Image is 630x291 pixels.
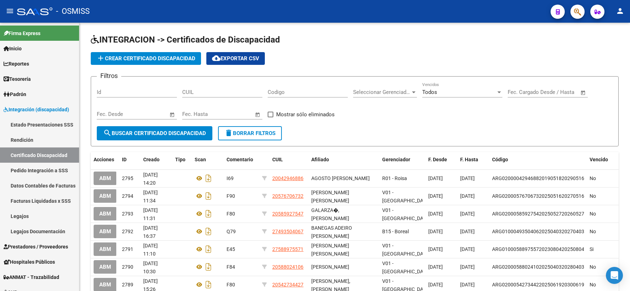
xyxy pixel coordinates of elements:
[428,193,443,199] span: [DATE]
[492,246,603,252] span: ARG01000588975572023080420250804CND523
[175,157,185,162] span: Tipo
[382,229,409,234] span: B15 - Boreal
[311,175,370,181] span: AGOSTO [PERSON_NAME]
[94,172,117,185] button: ABM
[311,190,349,203] span: [PERSON_NAME] [PERSON_NAME]
[272,229,303,234] span: 27493504067
[4,45,22,52] span: Inicio
[195,157,206,162] span: Scan
[492,211,602,217] span: ARG02000585927542025052720260527BUE415
[460,264,475,270] span: [DATE]
[94,189,117,202] button: ABM
[492,175,602,181] span: ARG02000042946882019051820290516SNR104
[122,246,133,252] span: 2791
[204,190,213,202] i: Descargar documento
[4,60,29,68] span: Reportes
[272,157,283,162] span: CUIL
[99,211,111,217] span: ABM
[143,207,158,221] span: [DATE] 11:31
[204,208,213,219] i: Descargar documento
[56,4,90,19] span: - OSMISS
[4,75,31,83] span: Tesorería
[227,175,234,181] span: I69
[97,111,126,117] input: Fecha inicio
[428,264,443,270] span: [DATE]
[382,243,430,257] span: V01 - [GEOGRAPHIC_DATA]
[227,282,235,287] span: F80
[590,211,596,217] span: No
[460,193,475,199] span: [DATE]
[590,246,593,252] span: Si
[182,111,211,117] input: Fecha inicio
[99,229,111,235] span: ABM
[96,54,105,62] mat-icon: add
[460,175,475,181] span: [DATE]
[91,35,280,45] span: INTEGRACION -> Certificados de Discapacidad
[382,207,430,221] span: V01 - [GEOGRAPHIC_DATA]
[353,89,411,95] span: Seleccionar Gerenciador
[212,55,259,62] span: Exportar CSV
[272,246,303,252] span: 27588975571
[122,264,133,270] span: 2790
[606,267,623,284] div: Open Intercom Messenger
[587,152,619,167] datatable-header-cell: Vencido
[457,152,489,167] datatable-header-cell: F. Hasta
[140,152,172,167] datatable-header-cell: Creado
[590,264,596,270] span: No
[94,225,117,238] button: ABM
[91,52,201,65] button: Crear Certificado Discapacidad
[311,264,349,270] span: [PERSON_NAME]
[492,157,508,162] span: Código
[272,193,303,199] span: 20576706732
[227,157,253,162] span: Comentario
[94,207,117,220] button: ABM
[616,7,624,15] mat-icon: person
[204,244,213,255] i: Descargar documento
[460,282,475,287] span: [DATE]
[492,282,605,287] span: ARG02000542734422025061920300619BSAS315
[489,152,587,167] datatable-header-cell: Código
[217,111,252,117] input: Fecha fin
[382,157,410,162] span: Gerenciador
[460,157,478,162] span: F. Hasta
[269,152,308,167] datatable-header-cell: CUIL
[254,111,262,119] button: Open calendar
[492,229,603,234] span: ARG01000493504062025040320270403SGO116
[103,129,112,137] mat-icon: search
[382,261,430,274] span: V01 - [GEOGRAPHIC_DATA]
[428,211,443,217] span: [DATE]
[99,193,111,200] span: ABM
[218,126,282,140] button: Borrar Filtros
[272,175,303,181] span: 20042946886
[308,152,379,167] datatable-header-cell: Afiliado
[492,193,602,199] span: ARG02000576706732025051620270516BUE415
[4,273,59,281] span: ANMAT - Trazabilidad
[132,111,166,117] input: Fecha fin
[543,89,577,95] input: Fecha fin
[99,175,111,182] span: ABM
[460,211,475,217] span: [DATE]
[311,157,329,162] span: Afiliado
[143,190,158,203] span: [DATE] 11:34
[508,89,536,95] input: Fecha inicio
[122,282,133,287] span: 2789
[379,152,425,167] datatable-header-cell: Gerenciador
[4,106,69,113] span: Integración (discapacidad)
[143,225,158,239] span: [DATE] 16:37
[103,130,206,136] span: Buscar Certificado Discapacidad
[428,157,447,162] span: F. Desde
[94,278,117,291] button: ABM
[96,55,195,62] span: Crear Certificado Discapacidad
[272,211,303,217] span: 20585927547
[460,229,475,234] span: [DATE]
[311,225,352,239] span: BANEGAS ADEIRO [PERSON_NAME]
[122,193,133,199] span: 2794
[122,229,133,234] span: 2792
[206,52,265,65] button: Exportar CSV
[590,175,596,181] span: No
[590,229,596,234] span: No
[91,152,119,167] datatable-header-cell: Acciones
[204,279,213,290] i: Descargar documento
[122,211,133,217] span: 2793
[99,282,111,288] span: ABM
